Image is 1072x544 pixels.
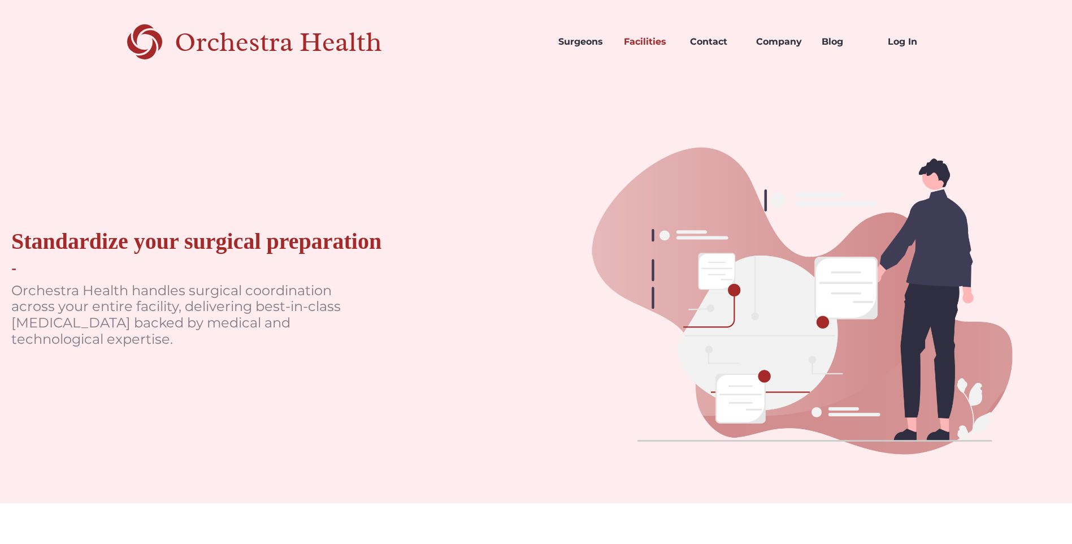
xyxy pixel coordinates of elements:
[11,228,381,255] div: Standardize your surgical preparation
[879,23,945,61] a: Log In
[615,23,681,61] a: Facilities
[175,31,422,54] div: Orchestra Health
[747,23,813,61] a: Company
[11,261,16,277] div: -
[11,283,350,348] p: Orchestra Health handles surgical coordination across your entire facility, delivering best-in-cl...
[681,23,747,61] a: Contact
[813,23,879,61] a: Blog
[549,23,615,61] a: Surgeons
[127,23,422,61] a: home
